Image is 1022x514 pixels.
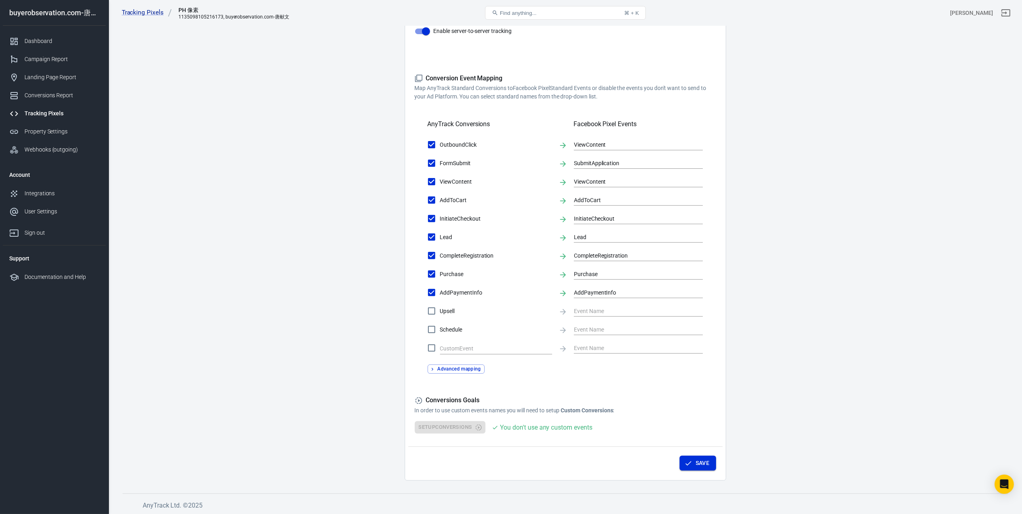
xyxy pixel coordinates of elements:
[573,120,703,128] h5: Facebook Pixel Events
[3,141,106,159] a: Webhooks (outgoing)
[440,141,552,149] span: OutboundClick
[3,50,106,68] a: Campaign Report
[950,9,993,17] div: Account id: I2Uq4N7g
[25,189,99,198] div: Integrations
[3,203,106,221] a: User Settings
[574,213,691,223] input: Event Name
[3,221,106,242] a: Sign out
[440,178,552,186] span: ViewContent
[3,104,106,123] a: Tracking Pixels
[440,233,552,242] span: Lead
[574,343,691,353] input: Event Name
[995,475,1014,494] div: Open Intercom Messenger
[574,195,691,205] input: Event Name
[3,165,106,184] li: Account
[440,159,552,168] span: FormSubmit
[25,91,99,100] div: Conversions Report
[3,9,106,16] div: buyerobservation.com-唐献文
[428,120,490,128] h5: AnyTrack Conversions
[440,252,552,260] span: CompleteRegistration
[485,6,646,20] button: Find anything...⌘ + K
[3,123,106,141] a: Property Settings
[415,396,716,405] h5: Conversions Goals
[440,196,552,205] span: AddToCart
[25,207,99,216] div: User Settings
[440,326,552,334] span: Schedule
[500,422,592,432] div: You don't use any custom events
[3,86,106,104] a: Conversions Report
[25,55,99,63] div: Campaign Report
[574,324,691,334] input: Event Name
[574,158,691,168] input: Event Name
[680,456,716,471] button: Save
[561,407,613,414] strong: Custom Conversions
[574,176,691,186] input: Event Name
[440,344,540,354] input: Clear
[25,273,99,281] div: Documentation and Help
[3,32,106,50] a: Dashboard
[574,269,691,279] input: Event Name
[178,14,289,20] div: 1135098105216173, buyerobservation.com-唐献文
[624,10,639,16] div: ⌘ + K
[440,307,552,315] span: Upsell
[434,27,512,35] span: Enable server-to-server tracking
[440,270,552,279] span: Purchase
[25,73,99,82] div: Landing Page Report
[415,84,716,101] p: Map AnyTrack Standard Conversions to Facebook Pixel Standard Events or disable the events you don...
[574,250,691,260] input: Event Name
[574,306,691,316] input: Event Name
[574,287,691,297] input: Event Name
[415,74,716,83] h5: Conversion Event Mapping
[122,8,172,17] a: Tracking Pixels
[25,109,99,118] div: Tracking Pixels
[25,145,99,154] div: Webhooks (outgoing)
[3,68,106,86] a: Landing Page Report
[143,500,746,510] h6: AnyTrack Ltd. © 2025
[178,6,259,14] div: PH 像素
[996,3,1016,23] a: Sign out
[3,184,106,203] a: Integrations
[574,232,691,242] input: Event Name
[574,139,691,149] input: Event Name
[25,229,99,237] div: Sign out
[440,289,552,297] span: AddPaymentInfo
[428,365,485,374] button: Advanced mapping
[500,10,537,16] span: Find anything...
[415,406,716,415] p: In order to use custom events names you will need to setup :
[440,215,552,223] span: InitiateCheckout
[25,37,99,45] div: Dashboard
[3,249,106,268] li: Support
[25,127,99,136] div: Property Settings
